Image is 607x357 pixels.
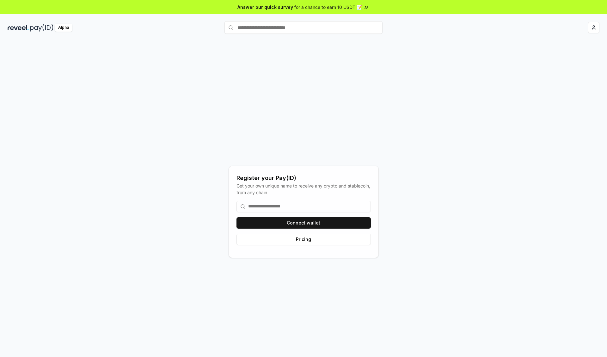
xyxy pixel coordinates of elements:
img: pay_id [30,24,53,32]
div: Get your own unique name to receive any crypto and stablecoin, from any chain [236,182,371,196]
div: Register your Pay(ID) [236,174,371,182]
span: for a chance to earn 10 USDT 📝 [294,4,362,10]
span: Answer our quick survey [237,4,293,10]
img: reveel_dark [8,24,29,32]
button: Pricing [236,234,371,245]
button: Connect wallet [236,217,371,229]
div: Alpha [55,24,72,32]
